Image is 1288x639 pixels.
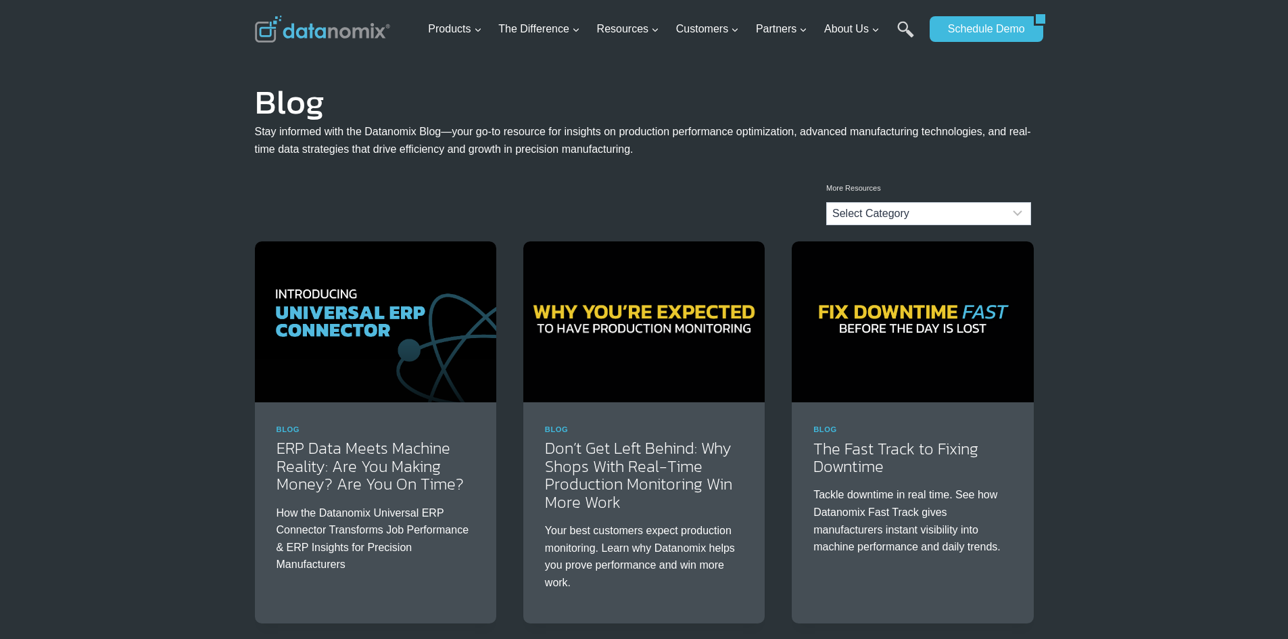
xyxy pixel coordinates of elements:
span: Customers [676,20,739,38]
span: Partners [756,20,807,38]
p: Your best customers expect production monitoring. Learn why Datanomix helps you prove performance... [545,522,743,591]
h1: Blog [255,92,1034,112]
p: More Resources [826,183,1031,195]
p: How the Datanomix Universal ERP Connector Transforms Job Performance & ERP Insights for Precision... [277,504,475,573]
span: About Us [824,20,880,38]
img: Don’t Get Left Behind: Why Shops With Real-Time Production Monitoring Win More Work [523,241,765,402]
a: Blog [813,425,837,433]
a: Blog [277,425,300,433]
a: Don’t Get Left Behind: Why Shops With Real-Time Production Monitoring Win More Work [545,436,732,513]
nav: Primary Navigation [423,7,923,51]
span: Products [428,20,481,38]
p: Tackle downtime in real time. See how Datanomix Fast Track gives manufacturers instant visibility... [813,486,1011,555]
span: The Difference [498,20,580,38]
img: Tackle downtime in real time. See how Datanomix Fast Track gives manufacturers instant visibility... [792,241,1033,402]
a: Search [897,21,914,51]
span: Resources [597,20,659,38]
a: The Fast Track to Fixing Downtime [813,437,978,478]
a: Blog [545,425,569,433]
img: How the Datanomix Universal ERP Connector Transforms Job Performance & ERP Insights [255,241,496,402]
p: Stay informed with the Datanomix Blog—your go-to resource for insights on production performance ... [255,123,1034,158]
a: ERP Data Meets Machine Reality: Are You Making Money? Are You On Time? [277,436,464,496]
a: Schedule Demo [930,16,1034,42]
img: Datanomix [255,16,390,43]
